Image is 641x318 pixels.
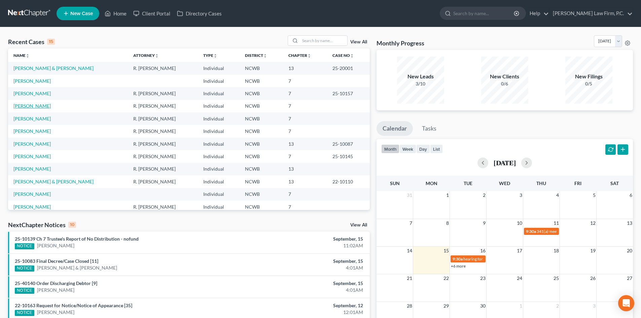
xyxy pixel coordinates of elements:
td: 7 [283,75,327,87]
a: Home [101,7,130,20]
a: Districtunfold_more [245,53,267,58]
a: 25-10139 Ch 7 Trustee's Report of No Distribution - nofund [15,236,139,242]
td: NCWB [240,75,283,87]
span: 5 [592,191,596,199]
td: Individual [198,201,240,213]
td: 7 [283,150,327,163]
span: Thu [536,180,546,186]
a: [PERSON_NAME] [13,103,51,109]
a: Case Nounfold_more [332,53,354,58]
a: View All [350,223,367,227]
a: Calendar [377,121,413,136]
span: 3 [592,302,596,310]
a: [PERSON_NAME] [13,204,51,210]
td: Individual [198,163,240,175]
td: Individual [198,188,240,201]
span: 341(a) meeting for [PERSON_NAME] [537,229,602,234]
td: 13 [283,62,327,74]
span: 1 [519,302,523,310]
a: View All [350,40,367,44]
td: R. [PERSON_NAME] [128,150,198,163]
div: 4:01AM [251,264,363,271]
a: [PERSON_NAME] [13,141,51,147]
div: NOTICE [15,243,34,249]
td: NCWB [240,138,283,150]
span: 25 [553,274,560,282]
a: [PERSON_NAME] & [PERSON_NAME] [37,264,117,271]
td: 25-10087 [327,138,370,150]
td: 7 [283,87,327,100]
td: R. [PERSON_NAME] [128,138,198,150]
a: [PERSON_NAME] [37,287,74,293]
div: NextChapter Notices [8,221,76,229]
td: Individual [198,175,240,188]
a: Help [526,7,549,20]
div: 0/6 [481,80,528,87]
span: 1 [446,191,450,199]
td: 7 [283,100,327,112]
div: September, 15 [251,236,363,242]
a: Tasks [416,121,442,136]
button: list [430,144,443,153]
div: 10 [68,222,76,228]
td: 7 [283,125,327,137]
i: unfold_more [307,54,311,58]
i: unfold_more [350,54,354,58]
div: 3/10 [397,80,444,87]
a: [PERSON_NAME] [13,116,51,121]
td: NCWB [240,150,283,163]
td: 13 [283,175,327,188]
span: Tue [464,180,472,186]
td: 25-10157 [327,87,370,100]
div: 12:01AM [251,309,363,316]
div: 11:02AM [251,242,363,249]
div: September, 12 [251,302,363,309]
td: NCWB [240,62,283,74]
span: 7 [409,219,413,227]
span: 9:30a [526,229,536,234]
span: Sat [610,180,619,186]
td: Individual [198,150,240,163]
td: R. [PERSON_NAME] [128,87,198,100]
td: NCWB [240,201,283,213]
span: 19 [590,247,596,255]
td: Individual [198,112,240,125]
td: NCWB [240,175,283,188]
a: Client Portal [130,7,174,20]
span: 31 [406,191,413,199]
span: 21 [406,274,413,282]
span: Fri [574,180,581,186]
button: month [381,144,399,153]
div: Open Intercom Messenger [618,295,634,311]
a: [PERSON_NAME] Law Firm, P.C. [549,7,633,20]
a: [PERSON_NAME] [13,191,51,197]
span: hearing for [PERSON_NAME] [463,256,515,261]
span: 26 [590,274,596,282]
span: 9 [482,219,486,227]
button: week [399,144,416,153]
a: [PERSON_NAME] [13,91,51,96]
td: Individual [198,138,240,150]
span: Sun [390,180,400,186]
a: [PERSON_NAME] [13,153,51,159]
i: unfold_more [213,54,217,58]
h3: Monthly Progress [377,39,424,47]
span: 15 [443,247,450,255]
span: 10 [516,219,523,227]
td: 13 [283,163,327,175]
span: 13 [626,219,633,227]
span: Wed [499,180,510,186]
span: 30 [479,302,486,310]
td: R. [PERSON_NAME] [128,175,198,188]
td: Individual [198,125,240,137]
span: 2 [482,191,486,199]
a: [PERSON_NAME] [37,309,74,316]
a: Typeunfold_more [203,53,217,58]
input: Search by name... [453,7,515,20]
td: NCWB [240,87,283,100]
td: NCWB [240,163,283,175]
a: [PERSON_NAME] & [PERSON_NAME] [13,65,94,71]
span: 24 [516,274,523,282]
i: unfold_more [26,54,30,58]
div: 4:01AM [251,287,363,293]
